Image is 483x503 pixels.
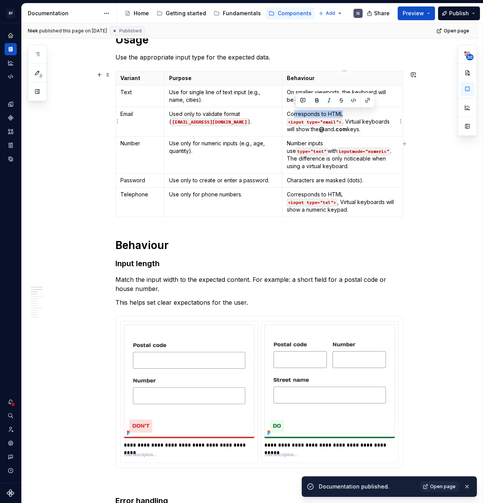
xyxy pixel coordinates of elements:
[166,10,206,17] div: Getting started
[169,140,278,155] p: Use only for numeric inputs (e.g., age, quantity).
[363,6,395,20] button: Share
[357,10,360,16] div: N
[6,9,15,18] div: BF
[438,6,480,20] button: Publish
[5,139,17,151] a: Storybook stories
[169,88,278,104] p: Use for single line of text input (e.g., name, cities).
[120,88,160,96] p: Text
[5,451,17,463] button: Contact support
[169,75,192,81] strong: Purpose
[134,10,149,17] div: Home
[287,199,337,207] code: <input type="tel">
[319,483,416,490] div: Documentation published.
[265,7,315,19] a: Components
[287,118,342,126] code: <input type="email">
[115,238,403,252] h1: Behaviour
[169,191,278,198] p: Use only for phone numbers.
[287,74,398,82] p: Behaviour
[122,6,315,21] div: Page tree
[403,10,424,17] span: Preview
[334,126,347,132] strong: .com
[319,126,325,132] strong: @
[5,98,17,110] a: Design tokens
[120,191,148,198] commenthighlight: Telephone
[287,191,398,214] p: Corresponds to HTML , Virtual keyboards will show a numeric keypad.
[39,28,107,34] div: published this page on [DATE]
[326,10,335,16] span: Add
[5,43,17,55] a: Documentation
[223,10,261,17] div: Fundamentals
[122,7,152,19] a: Home
[449,10,469,17] span: Publish
[296,148,328,156] code: type="text"
[5,57,17,69] a: Analytics
[120,177,160,184] p: Password
[337,148,390,156] code: inputmode="numeric"
[5,71,17,83] a: Code automation
[115,33,403,47] h1: Usage
[5,410,17,422] button: Search ⌘K
[287,110,398,133] p: Corresponds to HTML . Virtual keyboards will show the and keys.
[294,96,347,104] code: <input type="text">
[430,484,456,490] span: Open page
[115,275,403,293] p: Match the input width to the expected content. For example: a short field for a postal code or ho...
[115,53,403,62] p: Use the appropriate input type for the expected data.
[154,7,209,19] a: Getting started
[7,489,14,497] svg: Supernova Logo
[421,481,459,492] a: Open page
[398,6,435,20] button: Preview
[120,111,133,117] commenthighlight: Email
[5,112,17,124] a: Components
[5,437,17,449] a: Settings
[119,28,142,34] span: Published
[287,88,398,104] p: On smaller viewports, the keyboard will be .
[115,298,403,307] p: This helps set clear expectations for the user.
[374,10,390,17] span: Share
[287,140,398,170] p: Number inputs use with . The difference is only noticeable when using a virtual keyboard.
[5,153,17,165] a: Data sources
[169,177,278,184] p: Use only to create or enter a password.
[5,125,17,138] a: Assets
[169,110,278,125] p: Used only to validate format ( ).
[211,7,264,19] a: Fundamentals
[5,396,17,408] button: Notifications
[120,140,160,147] p: Number
[120,75,140,81] strong: Variant
[171,118,248,126] code: [EMAIL_ADDRESS][DOMAIN_NAME]
[28,10,100,17] div: Documentation
[5,423,17,436] a: Invite team
[316,8,345,19] button: Add
[28,28,38,34] span: Niek
[287,177,398,184] p: Characters are masked (dots).
[115,258,403,269] h3: Input length
[444,28,469,34] span: Open page
[434,26,473,36] a: Open page
[278,10,312,17] div: Components
[5,29,17,42] a: Home
[2,5,20,21] button: BF
[37,73,43,79] span: 3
